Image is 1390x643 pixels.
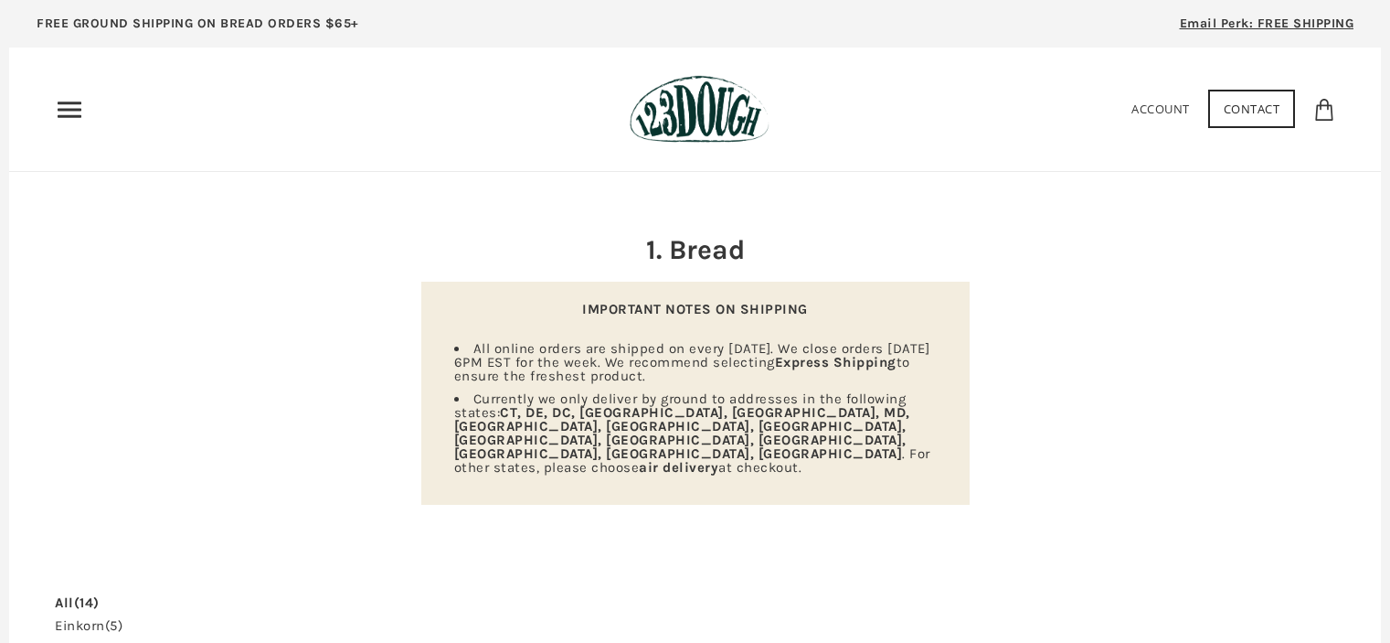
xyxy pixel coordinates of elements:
[9,9,387,48] a: FREE GROUND SHIPPING ON BREAD ORDERS $65+
[74,595,100,611] span: (14)
[1180,16,1354,31] span: Email Perk: FREE SHIPPING
[454,404,910,462] strong: CT, DE, DC, [GEOGRAPHIC_DATA], [GEOGRAPHIC_DATA], MD, [GEOGRAPHIC_DATA], [GEOGRAPHIC_DATA], [GEOG...
[37,14,359,34] p: FREE GROUND SHIPPING ON BREAD ORDERS $65+
[1152,9,1382,48] a: Email Perk: FREE SHIPPING
[55,95,84,124] nav: Primary
[582,301,808,317] strong: IMPORTANT NOTES ON SHIPPING
[105,617,123,634] span: (5)
[421,230,970,269] h2: 1. Bread
[55,596,100,610] a: All(14)
[775,354,897,370] strong: Express Shipping
[630,75,769,144] img: 123Dough Bakery
[55,619,122,633] a: einkorn(5)
[454,340,930,384] span: All online orders are shipped on every [DATE]. We close orders [DATE] 6PM EST for the week. We re...
[639,459,718,476] strong: air delivery
[1208,90,1296,128] a: Contact
[1131,101,1190,117] a: Account
[454,391,930,476] span: Currently we only deliver by ground to addresses in the following states: . For other states, ple...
